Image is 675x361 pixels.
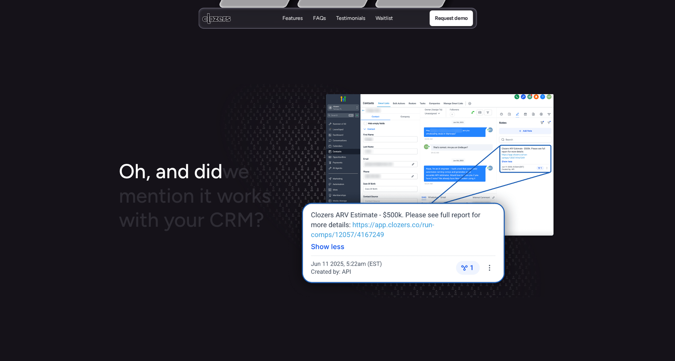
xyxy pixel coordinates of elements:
[375,15,393,22] a: WaitlistWaitlist
[336,15,365,22] a: TestimonialsTestimonials
[336,15,365,22] p: Testimonials
[313,15,326,22] p: FAQs
[282,15,302,22] a: FeaturesFeatures
[435,14,468,22] p: Request demo
[375,15,393,22] p: Waitlist
[313,22,326,29] p: FAQs
[429,10,473,26] a: Request demo
[282,15,302,22] p: Features
[375,22,393,29] p: Waitlist
[336,22,365,29] p: Testimonials
[119,159,222,183] span: Oh, and did
[282,22,302,29] p: Features
[119,159,275,232] h1: we mention it works with your CRM?
[313,15,326,22] a: FAQsFAQs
